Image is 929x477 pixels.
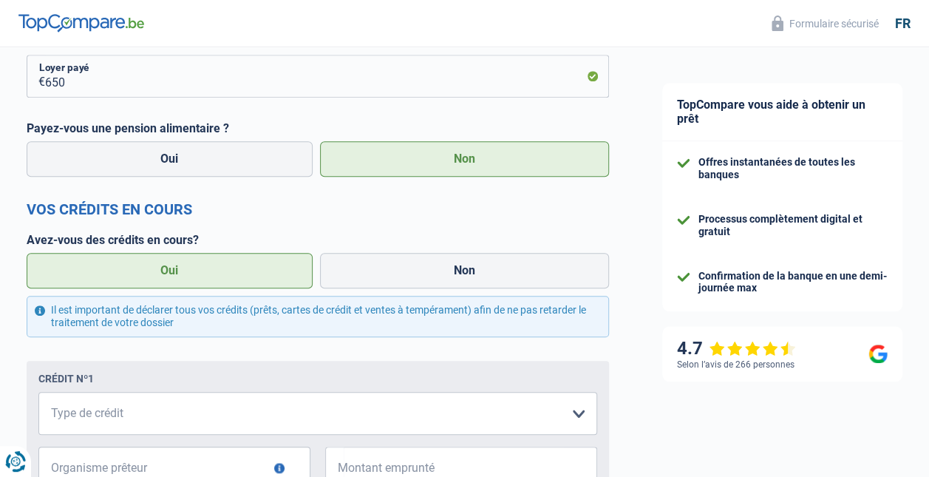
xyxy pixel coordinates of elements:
div: Crédit nº1 [38,373,94,385]
div: fr [895,16,911,32]
label: Avez-vous des crédits en cours? [27,233,609,247]
label: Non [320,253,610,288]
div: Selon l’avis de 266 personnes [677,359,794,370]
label: Oui [27,141,313,177]
button: Formulaire sécurisé [763,11,888,35]
h2: Vos crédits en cours [27,200,609,218]
label: Oui [27,253,313,288]
label: Payez-vous une pension alimentaire ? [27,121,609,135]
img: TopCompare Logo [18,14,144,32]
label: Non [320,141,610,177]
div: 4.7 [677,338,796,359]
span: € [27,55,45,98]
div: TopCompare vous aide à obtenir un prêt [662,83,902,141]
div: Il est important de déclarer tous vos crédits (prêts, cartes de crédit et ventes à tempérament) a... [27,296,609,337]
div: Confirmation de la banque en une demi-journée max [698,270,888,295]
div: Offres instantanées de toutes les banques [698,156,888,181]
div: Processus complètement digital et gratuit [698,213,888,238]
